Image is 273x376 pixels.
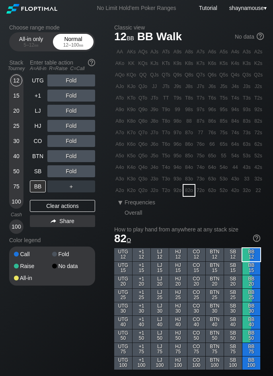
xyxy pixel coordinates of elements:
div: UTG 100 [114,356,132,370]
div: K8o [126,116,137,127]
div: 55 [218,150,229,161]
div: UTG 30 [114,302,132,315]
div: Q5o [137,150,148,161]
div: Cash [6,212,27,217]
div: 65o [207,150,218,161]
div: LJ 40 [151,316,169,329]
div: 42o [230,185,241,196]
div: T4s [230,92,241,104]
div: KJo [126,81,137,92]
div: A9o [114,104,125,115]
div: HJ 20 [169,275,187,288]
div: J3o [149,173,160,184]
div: T3s [241,92,252,104]
div: CO 40 [187,316,205,329]
div: Call [14,251,52,257]
div: 40 [10,150,22,162]
span: Frequencies [125,199,155,206]
div: 52s [253,150,264,161]
div: J7s [195,81,206,92]
div: 74o [195,162,206,173]
div: Fold [52,251,90,257]
div: BTN 40 [206,316,224,329]
div: AJo [114,81,125,92]
div: 42s [253,162,264,173]
div: 32o [241,185,252,196]
div: Clear actions [30,200,95,212]
div: T8o [160,116,172,127]
div: No data [52,263,90,269]
div: CO 20 [187,275,205,288]
div: K3s [241,58,252,69]
div: LJ 25 [151,289,169,302]
div: K5s [218,58,229,69]
div: A4s [230,46,241,57]
div: BTN 50 [206,329,224,343]
div: 30 [10,135,22,147]
div: Q9o [137,104,148,115]
div: 95o [172,150,183,161]
span: bb [34,42,39,48]
div: Raise [14,263,52,269]
span: bb [79,42,84,48]
div: A3s [241,46,252,57]
div: 25 [10,120,22,132]
div: 96o [172,139,183,150]
div: QJo [137,81,148,92]
div: K2s [253,58,264,69]
div: J9s [172,81,183,92]
div: Overall [125,210,149,216]
div: J6o [149,139,160,150]
div: +1 50 [133,329,150,343]
div: K9o [126,104,137,115]
div: T8s [183,92,195,104]
div: BB 75 [242,343,260,356]
div: 83o [183,173,195,184]
div: Q4s [230,69,241,80]
div: A2o [114,185,125,196]
div: Fold [47,135,95,147]
div: 53o [218,173,229,184]
div: CO 50 [187,329,205,343]
div: K4o [126,162,137,173]
div: 63o [207,173,218,184]
div: SB 50 [224,329,242,343]
div: KJs [149,58,160,69]
div: No data [235,33,264,41]
div: 15 [10,90,22,102]
h2: Classic view [114,24,264,31]
div: All-in only [13,34,49,49]
div: 100 [10,221,22,233]
div: 85o [183,150,195,161]
div: Q2o [137,185,148,196]
div: SB [30,165,46,177]
div: A6o [114,139,125,150]
div: 99 [172,104,183,115]
div: KQs [137,58,148,69]
div: 76s [207,127,218,138]
div: BB [30,180,46,192]
div: SB 15 [224,262,242,275]
div: 72o [195,185,206,196]
div: HJ 12 [169,248,187,261]
div: ▾ [115,198,125,207]
div: Q9s [172,69,183,80]
span: BB Walk [136,31,183,44]
div: Q4o [137,162,148,173]
div: CO 25 [187,289,205,302]
div: 94s [230,104,241,115]
img: Floptimal logo [6,4,57,14]
div: BB 20 [242,275,260,288]
div: 54o [218,162,229,173]
img: help.32db89a4.svg [252,234,261,243]
div: J4o [149,162,160,173]
div: 74s [230,127,241,138]
div: 66 [207,139,218,150]
div: Fold [47,165,95,177]
div: AJs [149,46,160,57]
div: +1 40 [133,316,150,329]
div: AKo [114,58,125,69]
div: Normal [55,34,92,49]
div: 5 – 12 [14,42,48,48]
div: 52o [218,185,229,196]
